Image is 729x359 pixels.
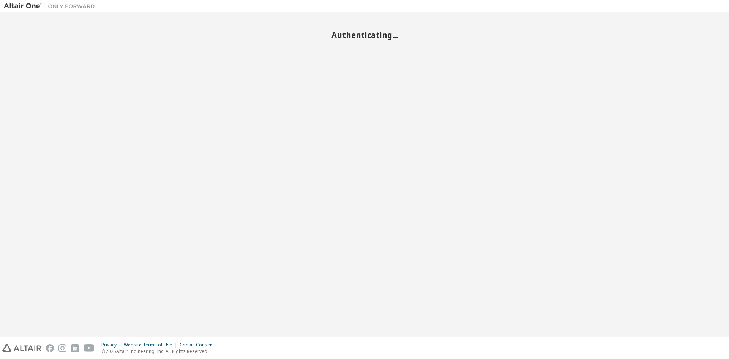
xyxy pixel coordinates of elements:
[101,348,219,354] p: © 2025 Altair Engineering, Inc. All Rights Reserved.
[2,344,41,352] img: altair_logo.svg
[58,344,66,352] img: instagram.svg
[71,344,79,352] img: linkedin.svg
[180,342,219,348] div: Cookie Consent
[84,344,95,352] img: youtube.svg
[124,342,180,348] div: Website Terms of Use
[4,30,725,40] h2: Authenticating...
[4,2,99,10] img: Altair One
[101,342,124,348] div: Privacy
[46,344,54,352] img: facebook.svg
